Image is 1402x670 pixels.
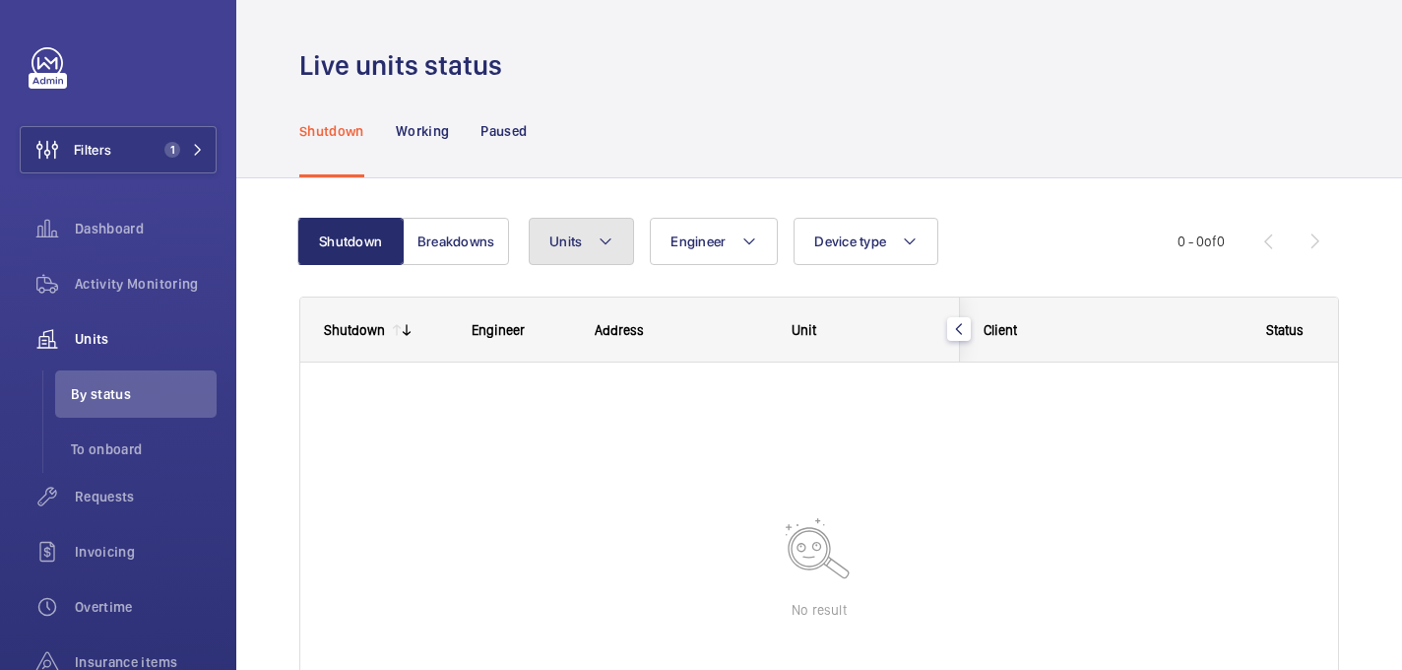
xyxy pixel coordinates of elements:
[297,218,404,265] button: Shutdown
[984,322,1017,338] span: Client
[792,322,936,338] div: Unit
[75,219,217,238] span: Dashboard
[20,126,217,173] button: Filters1
[75,487,217,506] span: Requests
[1204,234,1217,249] span: of
[299,121,364,141] p: Shutdown
[472,322,525,338] span: Engineer
[650,218,778,265] button: Engineer
[595,322,644,338] span: Address
[75,329,217,349] span: Units
[480,121,527,141] p: Paused
[794,218,938,265] button: Device type
[71,384,217,404] span: By status
[1178,234,1225,248] span: 0 - 0 0
[324,322,385,338] div: Shutdown
[396,121,449,141] p: Working
[71,439,217,459] span: To onboard
[1266,322,1304,338] span: Status
[299,47,514,84] h1: Live units status
[74,140,111,160] span: Filters
[814,234,886,249] span: Device type
[75,597,217,617] span: Overtime
[164,142,180,158] span: 1
[529,218,634,265] button: Units
[403,218,509,265] button: Breakdowns
[670,234,726,249] span: Engineer
[549,234,582,249] span: Units
[75,542,217,562] span: Invoicing
[75,274,217,294] span: Activity Monitoring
